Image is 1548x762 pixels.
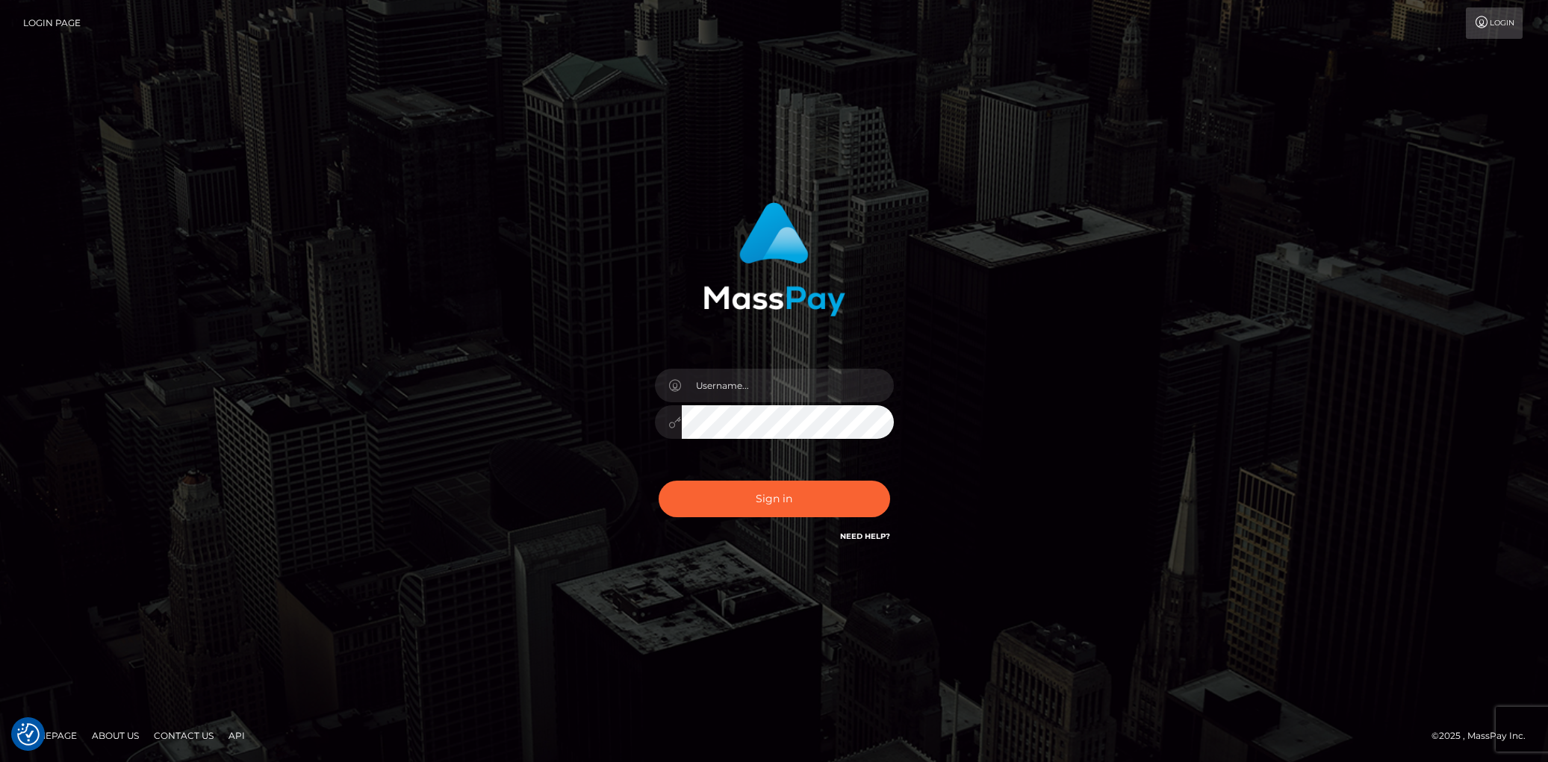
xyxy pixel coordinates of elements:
[148,724,220,747] a: Contact Us
[23,7,81,39] a: Login Page
[1432,728,1537,744] div: © 2025 , MassPay Inc.
[703,202,845,316] img: MassPay Login
[1466,7,1523,39] a: Login
[659,481,890,517] button: Sign in
[86,724,145,747] a: About Us
[840,531,890,541] a: Need Help?
[16,724,83,747] a: Homepage
[682,369,894,402] input: Username...
[17,723,40,746] img: Revisit consent button
[17,723,40,746] button: Consent Preferences
[223,724,251,747] a: API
